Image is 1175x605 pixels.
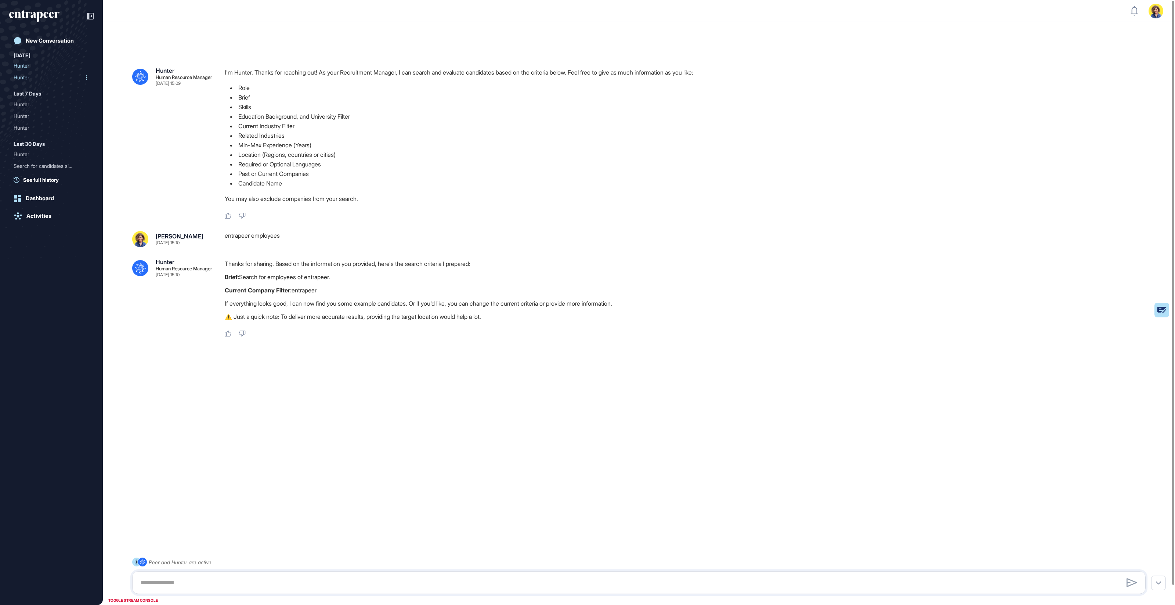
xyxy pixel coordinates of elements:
li: Past or Current Companies [225,169,1151,179]
div: Search for candidates sim... [14,160,83,172]
a: Activities [9,209,94,223]
div: Hunter [14,122,89,134]
div: Hunter [156,68,174,73]
strong: Current Company Filter: [225,287,292,294]
a: New Conversation [9,33,94,48]
li: Brief [225,93,1151,102]
div: Human Resource Manager [156,266,212,271]
div: Hunter [14,148,83,160]
li: Candidate Name [225,179,1151,188]
div: [PERSON_NAME] [156,233,203,239]
div: [DATE] 15:10 [156,273,180,277]
div: Search for candidates similar to Sara Holyavkin [14,160,89,172]
div: Hunter [14,60,89,72]
li: Current Industry Filter [225,121,1151,131]
div: [DATE] 15:10 [156,241,180,245]
div: Dashboard [26,195,54,202]
p: entrapeer [225,285,1151,295]
div: entrapeer-logo [9,10,59,22]
div: [DATE] 15:09 [156,81,181,86]
div: Peer and Hunter are active [149,558,211,567]
div: Hunter [14,98,83,110]
div: Last 30 Days [14,140,45,148]
div: entrapeer employees [225,231,1151,247]
li: Education Background, and University Filter [225,112,1151,121]
div: Last 7 Days [14,89,41,98]
p: You may also exclude companies from your search. [225,194,1151,204]
div: TOGGLE STREAM CONSOLE [106,596,160,605]
div: Hunter [14,122,83,134]
li: Required or Optional Languages [225,159,1151,169]
strong: Brief: [225,273,239,281]
div: Activities [26,213,51,219]
li: Related Industries [225,131,1151,140]
div: [DATE] [14,51,30,60]
div: Human Resource Manager [156,75,212,80]
div: Hunter [14,72,83,83]
img: sara%20resim.jpeg [132,231,148,247]
div: Hunter [14,60,83,72]
li: Skills [225,102,1151,112]
div: Hunter [14,110,89,122]
li: Role [225,83,1151,93]
span: See full history [23,176,59,184]
p: Search for employees of entrapeer. [225,272,1151,282]
div: Hunter [156,259,174,265]
p: Thanks for sharing. Based on the information you provided, here's the search criteria I prepared: [225,259,1151,269]
p: If everything looks good, I can now find you some example candidates. Or if you'd like, you can c... [225,299,1151,308]
div: New Conversation [26,37,74,44]
div: Hunter [14,110,83,122]
div: Hunter [14,98,89,110]
a: Dashboard [9,191,94,206]
a: See full history [14,176,94,184]
p: I'm Hunter. Thanks for reaching out! As your Recruitment Manager, I can search and evaluate candi... [225,68,1151,77]
li: Min-Max Experience (Years) [225,140,1151,150]
li: Location (Regions, countries or cities) [225,150,1151,159]
div: Hunter [14,72,89,83]
img: user-avatar [1149,4,1163,18]
p: ⚠️ Just a quick note: To deliver more accurate results, providing the target location would help ... [225,312,1151,321]
div: Hunter [14,148,89,160]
